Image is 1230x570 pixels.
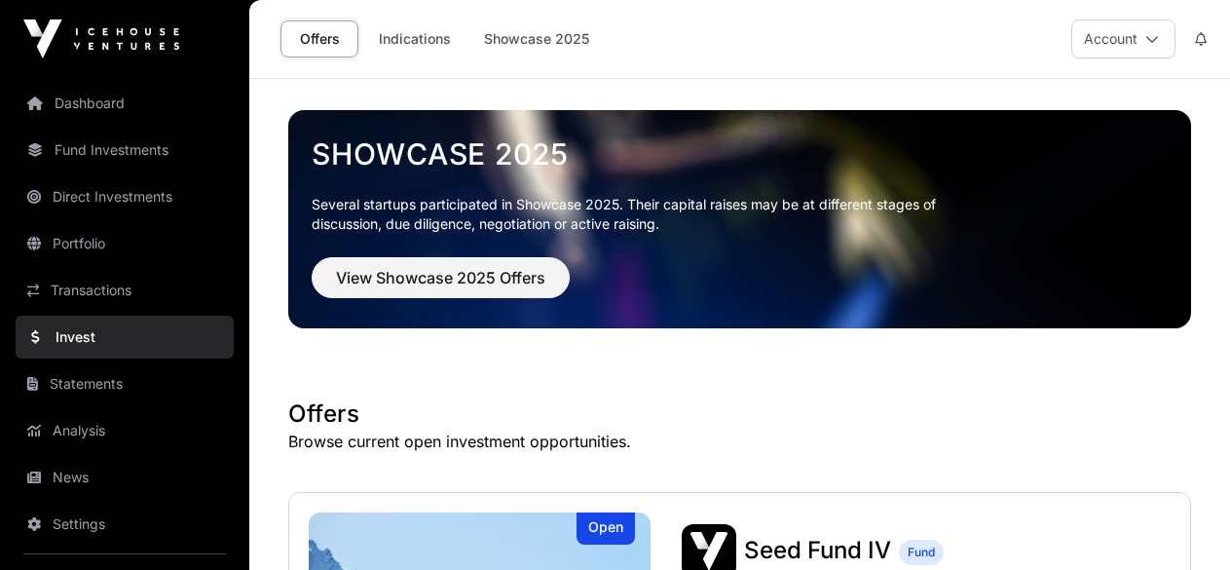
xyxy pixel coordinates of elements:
[288,399,1191,430] h1: Offers
[16,503,234,546] a: Settings
[16,175,234,218] a: Direct Investments
[336,266,545,289] span: View Showcase 2025 Offers
[16,82,234,125] a: Dashboard
[744,539,891,564] a: Seed Fund IV
[577,513,635,545] div: Open
[16,222,234,265] a: Portfolio
[908,545,935,560] span: Fund
[16,456,234,499] a: News
[16,316,234,359] a: Invest
[16,409,234,452] a: Analysis
[471,20,602,57] a: Showcase 2025
[1071,19,1175,58] button: Account
[366,20,464,57] a: Indications
[312,257,570,298] button: View Showcase 2025 Offers
[744,536,891,564] span: Seed Fund IV
[312,195,966,234] p: Several startups participated in Showcase 2025. Their capital raises may be at different stages o...
[280,20,358,57] a: Offers
[288,430,1191,453] p: Browse current open investment opportunities.
[288,110,1191,328] img: Showcase 2025
[16,269,234,312] a: Transactions
[312,136,1168,171] a: Showcase 2025
[312,277,570,296] a: View Showcase 2025 Offers
[16,129,234,171] a: Fund Investments
[1133,476,1230,570] iframe: Chat Widget
[16,362,234,405] a: Statements
[23,19,179,58] img: Icehouse Ventures Logo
